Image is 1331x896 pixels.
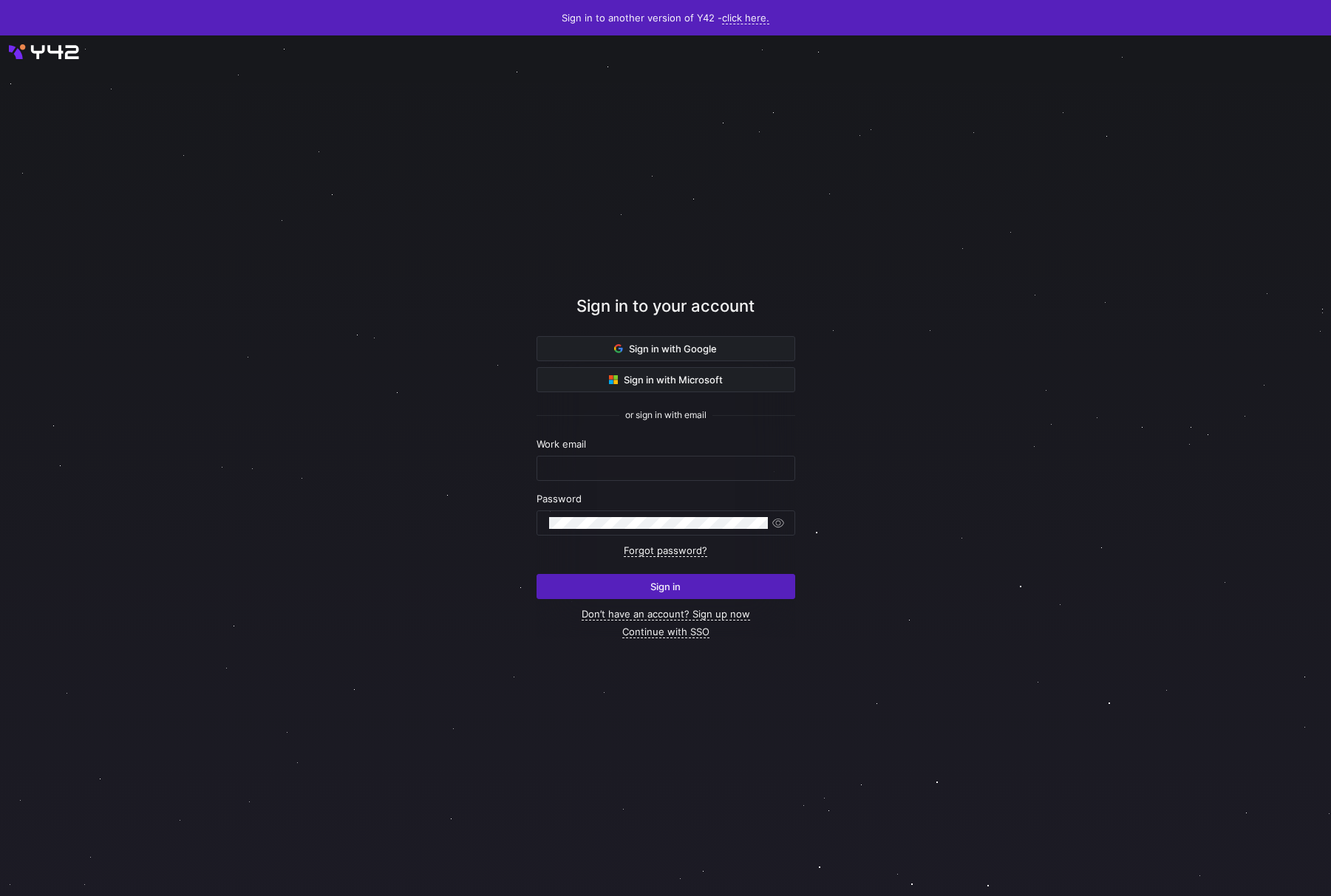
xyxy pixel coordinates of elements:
a: Forgot password? [624,544,707,557]
button: Sign in with Google [537,336,795,361]
span: Sign in with Google [614,343,717,355]
a: Don’t have an account? Sign up now [582,608,750,620]
span: Sign in [650,581,681,592]
a: Continue with SSO [622,626,709,638]
span: Work email [537,438,586,450]
div: Sign in to your account [537,294,795,336]
button: Sign in [537,574,795,599]
span: or sign in with email [625,410,707,420]
span: Password [537,493,582,505]
button: Sign in with Microsoft [537,367,795,392]
a: click here. [722,12,769,24]
span: Sign in with Microsoft [609,374,723,386]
